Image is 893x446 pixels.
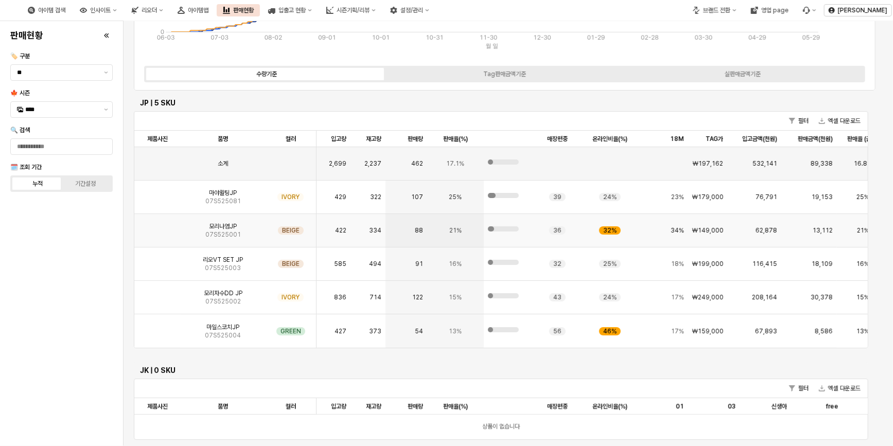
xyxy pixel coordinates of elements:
[811,293,833,301] span: 30,378
[838,6,887,14] p: [PERSON_NAME]
[281,327,301,335] span: GREEN
[812,193,833,201] span: 19,153
[370,293,381,301] span: 714
[797,4,822,16] div: Menu item 6
[692,193,724,201] span: ₩179,000
[282,260,300,268] span: BEIGE
[671,226,684,235] span: 34%
[62,179,110,188] label: 기간설정
[687,4,743,16] button: 브랜드 전환
[854,159,872,168] span: 16.8%
[756,226,777,235] span: 62,878
[209,222,237,230] span: 모리나염JP
[671,293,684,301] span: 17%
[262,4,318,16] button: 입출고 현황
[785,115,813,127] button: 필터
[218,402,228,411] span: 품명
[692,293,724,301] span: ₩249,000
[752,260,777,268] span: 116,415
[785,382,813,395] button: 필터
[847,135,879,143] span: 판매율 (금액)
[553,193,562,201] span: 39
[10,90,30,97] span: 🍁 시즌
[670,135,684,143] span: 18M
[278,7,306,14] div: 입출고 현황
[815,382,865,395] button: 엑셀 다운로드
[142,7,157,14] div: 리오더
[603,193,617,201] span: 24%
[752,293,777,301] span: 208,164
[443,135,468,143] span: 판매율(%)
[286,402,296,411] span: 컬러
[603,260,617,268] span: 25%
[205,264,241,272] span: 07S525003
[755,327,777,335] span: 67,893
[204,289,242,297] span: 모리자수DD JP
[10,30,43,41] h4: 판매현황
[10,164,42,171] span: 🗓️ 조회 기간
[320,4,382,16] button: 시즌기획/리뷰
[671,327,684,335] span: 17%
[364,159,381,168] span: 2,237
[824,4,892,16] button: [PERSON_NAME]
[331,135,346,143] span: 입고량
[100,65,112,80] button: 제안 사항 표시
[815,115,865,127] button: 엑셀 다운로드
[756,193,777,201] span: 76,791
[335,226,346,235] span: 422
[38,7,65,14] div: 아이템 검색
[366,402,381,411] span: 재고량
[408,135,423,143] span: 판매량
[742,135,777,143] span: 입고금액(천원)
[856,293,869,301] span: 15%
[384,4,435,16] button: 설정/관리
[449,293,462,301] span: 15%
[826,402,838,411] span: free
[334,260,346,268] span: 585
[547,135,568,143] span: 매장편중
[443,402,468,411] span: 판매율(%)
[335,193,346,201] span: 429
[282,293,300,301] span: IVORY
[74,4,123,16] button: 인사이트
[125,4,169,16] div: 리오더
[140,366,862,375] h6: JK | 0 SKU
[812,260,833,268] span: 18,109
[725,70,761,78] div: 실판매금액기준
[752,159,777,168] span: 532,141
[553,226,562,235] span: 36
[205,331,241,340] span: 07S525004
[411,193,423,201] span: 107
[692,260,724,268] span: ₩199,000
[603,327,617,335] span: 46%
[745,4,795,16] button: 영업 page
[671,193,684,201] span: 23%
[798,135,833,143] span: 판매금액(천원)
[218,159,228,168] span: 소계
[10,52,30,60] span: 🏷️ 구분
[10,127,30,134] span: 🔍 검색
[400,7,423,14] div: 설정/관리
[282,193,300,201] span: IVORY
[446,159,464,168] span: 17.1%
[856,327,869,335] span: 13%
[408,402,423,411] span: 판매량
[22,4,72,16] button: 아이템 검색
[286,135,296,143] span: 컬러
[188,7,208,14] div: 아이템맵
[857,226,869,235] span: 21%
[671,260,684,268] span: 18%
[813,226,833,235] span: 13,112
[217,4,260,16] button: 판매현황
[171,4,215,16] div: 아이템맵
[703,7,730,14] div: 브랜드 전환
[815,327,833,335] span: 8,586
[553,327,562,335] span: 56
